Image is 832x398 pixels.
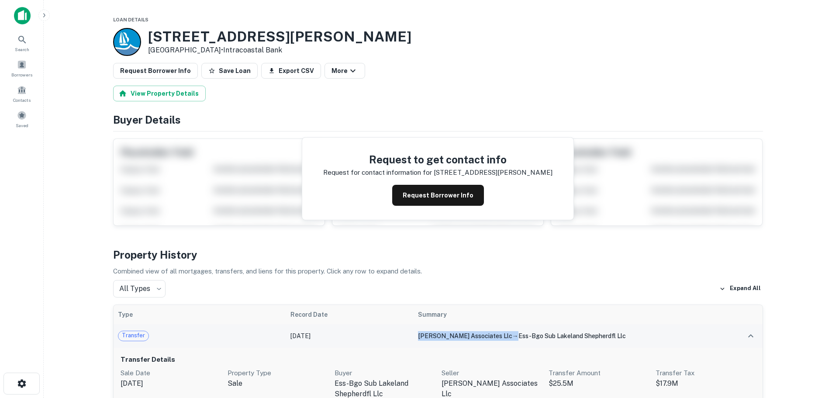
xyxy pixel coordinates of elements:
button: More [325,63,365,79]
p: [STREET_ADDRESS][PERSON_NAME] [434,167,552,178]
span: ess-bgo sub lakeland shepherdfl llc [518,332,626,339]
p: Property Type [228,368,328,378]
p: Transfer Tax [656,368,756,378]
button: View Property Details [113,86,206,101]
td: [DATE] [286,324,414,348]
div: All Types [113,280,166,298]
span: Borrowers [11,71,32,78]
button: expand row [743,329,758,343]
h4: Property History [113,247,763,263]
th: Record Date [286,305,414,324]
a: Search [3,31,41,55]
iframe: Chat Widget [788,328,832,370]
button: Expand All [717,282,763,295]
span: Contacts [13,97,31,104]
p: Combined view of all mortgages, transfers, and liens for this property. Click any row to expand d... [113,266,763,277]
a: Contacts [3,82,41,105]
img: capitalize-icon.png [14,7,31,24]
p: $25.5M [549,378,649,389]
h6: Transfer Details [121,355,756,365]
span: Saved [16,122,28,129]
button: Save Loan [201,63,258,79]
button: Request Borrower Info [392,185,484,206]
th: Type [114,305,286,324]
p: Seller [442,368,542,378]
button: Request Borrower Info [113,63,198,79]
p: Transfer Amount [549,368,649,378]
p: Buyer [335,368,435,378]
a: Intracoastal Bank [223,46,282,54]
p: Request for contact information for [323,167,432,178]
button: Export CSV [261,63,321,79]
h3: [STREET_ADDRESS][PERSON_NAME] [148,28,411,45]
span: Transfer [118,331,148,340]
div: → [418,331,724,341]
p: $17.9M [656,378,756,389]
h4: Request to get contact info [323,152,552,167]
span: Loan Details [113,17,148,22]
span: [PERSON_NAME] associates llc [418,332,512,339]
th: Summary [414,305,728,324]
a: Borrowers [3,56,41,80]
a: Saved [3,107,41,131]
p: sale [228,378,328,389]
h4: Buyer Details [113,112,763,128]
p: Sale Date [121,368,221,378]
span: Search [15,46,29,53]
p: [DATE] [121,378,221,389]
p: [GEOGRAPHIC_DATA] • [148,45,411,55]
